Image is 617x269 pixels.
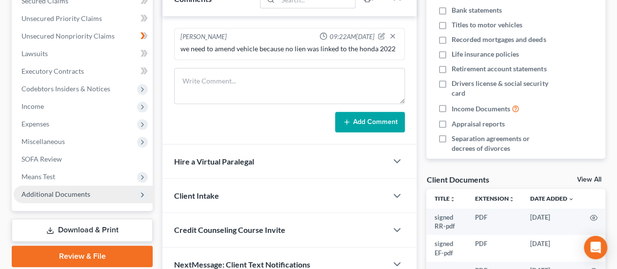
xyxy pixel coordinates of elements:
[452,35,546,44] span: Recorded mortgages and deeds
[174,225,285,234] span: Credit Counseling Course Invite
[426,208,467,235] td: signed RR-pdf
[452,20,522,30] span: Titles to motor vehicles
[434,195,455,202] a: Titleunfold_more
[452,49,519,59] span: Life insurance policies
[452,79,552,98] span: Drivers license & social security card
[475,195,515,202] a: Extensionunfold_more
[21,120,49,128] span: Expenses
[452,5,502,15] span: Bank statements
[21,155,62,163] span: SOFA Review
[426,174,489,185] div: Client Documents
[21,190,90,198] span: Additional Documents
[12,219,153,242] a: Download & Print
[568,196,574,202] i: expand_more
[452,134,552,153] span: Separation agreements or decrees of divorces
[174,157,254,166] span: Hire a Virtual Paralegal
[467,235,522,262] td: PDF
[21,14,102,22] span: Unsecured Priority Claims
[452,64,546,74] span: Retirement account statements
[21,67,84,75] span: Executory Contracts
[180,32,227,42] div: [PERSON_NAME]
[467,208,522,235] td: PDF
[21,172,55,181] span: Means Test
[21,137,65,145] span: Miscellaneous
[174,191,219,200] span: Client Intake
[522,208,582,235] td: [DATE]
[449,196,455,202] i: unfold_more
[21,102,44,110] span: Income
[584,236,607,259] div: Open Intercom Messenger
[329,32,374,41] span: 09:22AM[DATE]
[530,195,574,202] a: Date Added expand_more
[12,246,153,267] a: Review & File
[14,45,153,62] a: Lawsuits
[21,49,48,58] span: Lawsuits
[14,62,153,80] a: Executory Contracts
[452,104,510,114] span: Income Documents
[180,44,398,54] div: we need to amend vehicle because no lien was linked to the honda 2022
[14,150,153,168] a: SOFA Review
[14,10,153,27] a: Unsecured Priority Claims
[452,119,505,129] span: Appraisal reports
[509,196,515,202] i: unfold_more
[174,260,310,269] span: NextMessage: Client Text Notifications
[577,176,601,183] a: View All
[14,27,153,45] a: Unsecured Nonpriority Claims
[522,235,582,262] td: [DATE]
[21,32,115,40] span: Unsecured Nonpriority Claims
[21,84,110,93] span: Codebtors Insiders & Notices
[426,235,467,262] td: signed EF-pdf
[335,112,405,132] button: Add Comment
